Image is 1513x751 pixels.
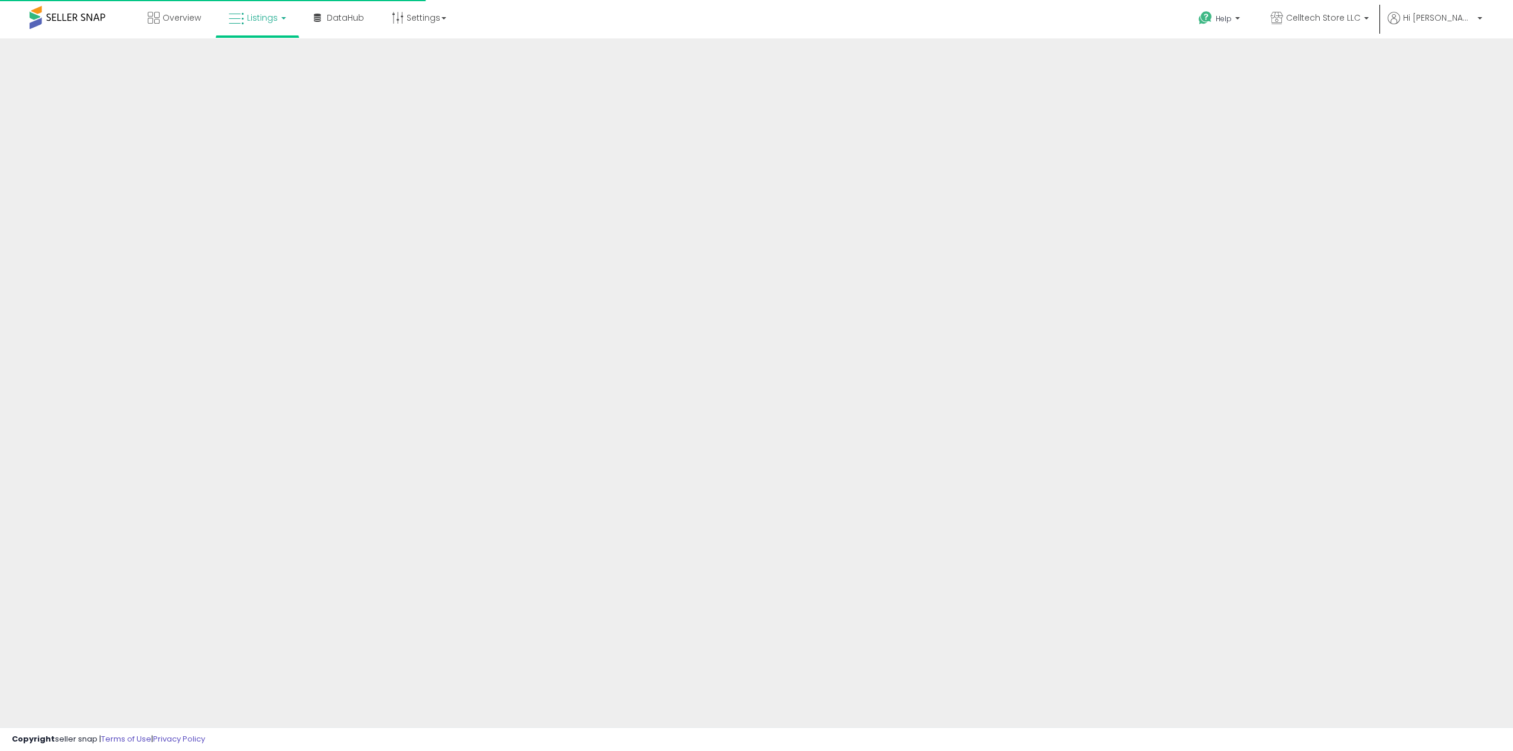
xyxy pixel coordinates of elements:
span: DataHub [327,12,364,24]
a: Help [1189,2,1252,38]
span: Overview [163,12,201,24]
span: Help [1216,14,1232,24]
span: Hi [PERSON_NAME] [1403,12,1474,24]
span: Listings [247,12,278,24]
a: Hi [PERSON_NAME] [1388,12,1482,38]
span: Celltech Store LLC [1286,12,1361,24]
i: Get Help [1198,11,1213,25]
